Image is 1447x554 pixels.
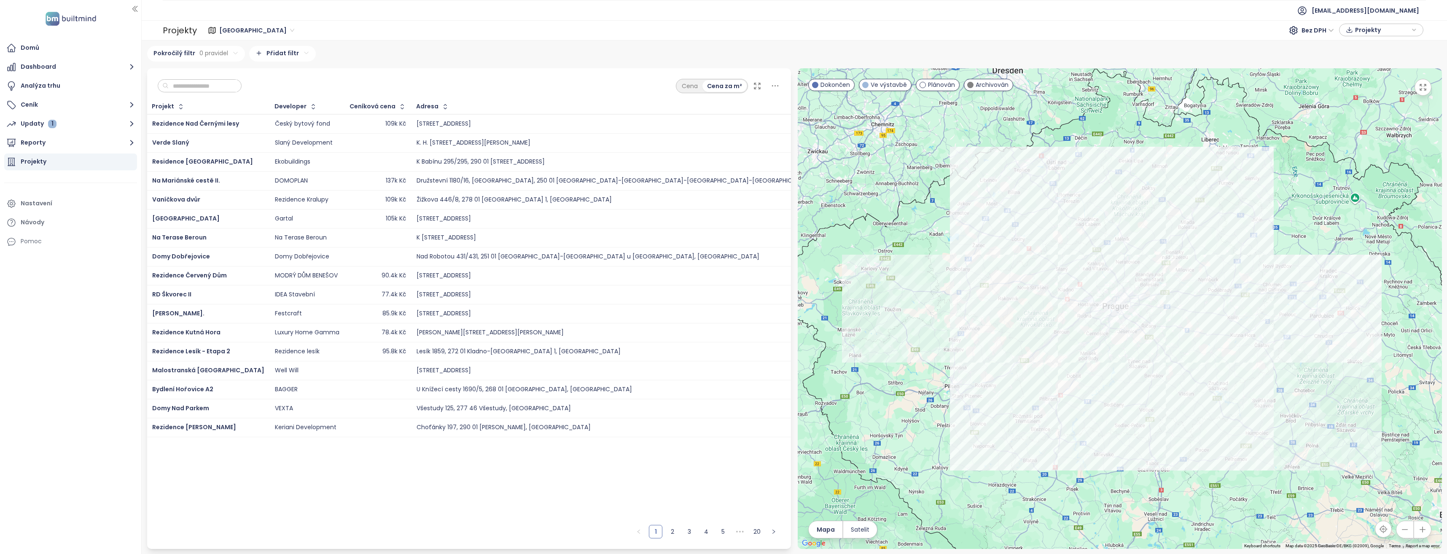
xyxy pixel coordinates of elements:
[48,120,56,128] div: 1
[386,215,406,223] div: 105k Kč
[771,529,776,534] span: right
[417,196,612,204] div: Žižkova 446/8, 278 01 [GEOGRAPHIC_DATA] 1, [GEOGRAPHIC_DATA]
[21,236,42,247] div: Pomoc
[666,525,679,538] li: 2
[385,196,406,204] div: 109k Kč
[152,309,204,317] span: [PERSON_NAME].
[1355,24,1409,36] span: Projekty
[382,291,406,299] div: 77.4k Kč
[21,217,44,228] div: Návody
[4,195,137,212] a: Nastavení
[152,404,209,412] a: Domy Nad Parkem
[350,104,395,109] div: Ceníková cena
[152,423,236,431] a: Rezidence [PERSON_NAME]
[417,348,621,355] div: Lesík 1859, 272 01 Kladno-[GEOGRAPHIC_DATA] 1, [GEOGRAPHIC_DATA]
[4,78,137,94] a: Analýza trhu
[4,153,137,170] a: Projekty
[275,367,299,374] div: Well Will
[249,46,316,62] div: Přidat filtr
[275,253,329,261] div: Domy Dobřejovice
[386,177,406,185] div: 137k Kč
[275,272,338,280] div: MODRÝ DŮM BENEŠOV
[21,43,39,53] div: Domů
[382,272,406,280] div: 90.4k Kč
[152,157,253,166] span: Residence [GEOGRAPHIC_DATA]
[417,177,882,185] div: Družstevní 1180/16, [GEOGRAPHIC_DATA], 250 01 [GEOGRAPHIC_DATA]-[GEOGRAPHIC_DATA]-[GEOGRAPHIC_DAT...
[152,195,200,204] span: Vaníčkova dvůr
[417,139,530,147] div: K. H. [STREET_ADDRESS][PERSON_NAME]
[152,271,227,280] a: Rezidence Červený Dům
[416,104,438,109] div: Adresa
[677,80,702,92] div: Cena
[699,525,713,538] li: 4
[820,80,850,89] span: Dokončen
[809,521,842,538] button: Mapa
[382,348,406,355] div: 95.8k Kč
[417,367,471,374] div: [STREET_ADDRESS]
[275,424,336,431] div: Keriani Development
[702,80,747,92] div: Cena za m²
[152,176,220,185] a: Na Mariánské cestě II.
[275,120,330,128] div: Český bytový fond
[152,233,207,242] a: Na Terase Beroun
[275,139,333,147] div: Slaný Development
[152,347,230,355] a: Rezidence Lesík - Etapa 2
[700,525,713,538] a: 4
[417,424,591,431] div: Choťánky 197, 290 01 [PERSON_NAME], [GEOGRAPHIC_DATA]
[274,104,307,109] div: Developer
[152,366,264,374] span: Malostranská [GEOGRAPHIC_DATA]
[1302,24,1334,37] span: Bez DPH
[1344,24,1419,36] div: button
[152,290,191,299] a: RD Škvorec II
[382,329,406,336] div: 78.4k Kč
[636,529,641,534] span: left
[275,158,310,166] div: Ekobuildings
[21,118,56,129] div: Updaty
[417,310,471,317] div: [STREET_ADDRESS]
[632,525,646,538] li: Předchozí strana
[417,253,759,261] div: Nad Robotou 431/431, 251 01 [GEOGRAPHIC_DATA]-[GEOGRAPHIC_DATA] u [GEOGRAPHIC_DATA], [GEOGRAPHIC_...
[152,104,174,109] div: Projekt
[767,525,780,538] button: right
[976,80,1009,89] span: Archivován
[871,80,907,89] span: Ve výstavbě
[417,272,471,280] div: [STREET_ADDRESS]
[382,310,406,317] div: 85.9k Kč
[4,116,137,132] button: Updaty 1
[683,525,696,538] a: 3
[4,40,137,56] a: Domů
[275,177,308,185] div: DOMOPLAN
[4,97,137,113] button: Ceník
[733,525,747,538] span: •••
[219,24,294,37] span: Středočeský kraj
[275,234,327,242] div: Na Terase Beroun
[817,525,835,534] span: Mapa
[1406,543,1439,548] a: Report a map error
[152,328,221,336] a: Rezidence Kutná Hora
[275,291,315,299] div: IDEA Stavební
[152,214,220,223] a: [GEOGRAPHIC_DATA]
[152,252,210,261] a: Domy Dobřejovice
[152,119,239,128] span: Rezidence Nad Černými lesy
[4,214,137,231] a: Návody
[417,405,571,412] div: Všestudy 125, 277 46 Všestudy, [GEOGRAPHIC_DATA]
[717,525,729,538] a: 5
[417,386,632,393] div: U Knížecí cesty 1690/5, 268 01 [GEOGRAPHIC_DATA], [GEOGRAPHIC_DATA]
[275,405,293,412] div: VEXTA
[4,59,137,75] button: Dashboard
[800,538,828,549] a: Open this area in Google Maps (opens a new window)
[275,196,328,204] div: Rezidence Kralupy
[733,525,747,538] li: Následujících 5 stran
[750,525,763,538] a: 20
